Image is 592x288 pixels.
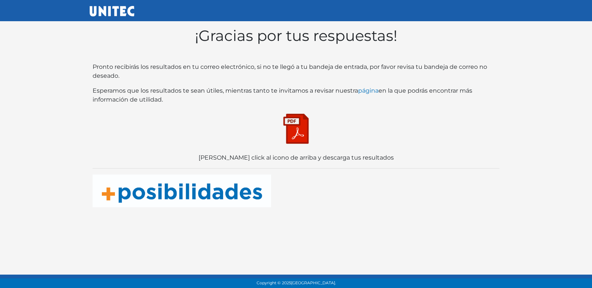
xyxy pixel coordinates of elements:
[93,63,499,80] p: , si no te llegó a tu bandeja de entrada, por favor revisa tu bandeja de correo no deseado.
[93,63,254,70] bold: Pronto recibirás los resultados en tu correo electrónico
[358,87,379,94] a: página
[277,110,315,147] img: Descarga tus resultados
[93,27,499,45] h1: ¡Gracias por tus respuestas!
[93,175,271,207] img: posibilidades naranja
[93,86,499,104] p: Esperamos que los resultados te sean útiles, mientras tanto te invitamos a revisar nuestra en la ...
[93,153,499,162] p: [PERSON_NAME] click al icono de arriba y descarga tus resultados
[90,6,134,16] img: UNITEC
[291,281,336,285] span: [GEOGRAPHIC_DATA].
